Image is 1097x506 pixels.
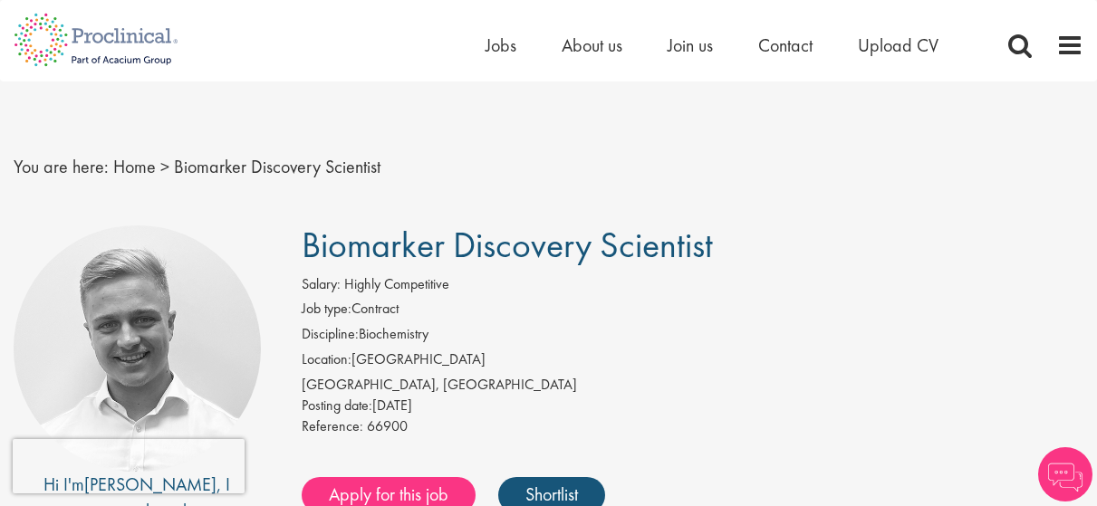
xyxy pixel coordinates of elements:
[1038,447,1092,501] img: Chatbot
[302,375,1083,396] div: [GEOGRAPHIC_DATA], [GEOGRAPHIC_DATA]
[302,222,713,268] span: Biomarker Discovery Scientist
[174,155,380,178] span: Biomarker Discovery Scientist
[14,155,109,178] span: You are here:
[302,299,1083,324] li: Contract
[302,274,341,295] label: Salary:
[302,396,1083,416] div: [DATE]
[302,349,351,370] label: Location:
[302,324,1083,349] li: Biochemistry
[302,349,1083,375] li: [GEOGRAPHIC_DATA]
[858,33,938,57] a: Upload CV
[302,324,359,345] label: Discipline:
[668,33,713,57] a: Join us
[302,299,351,320] label: Job type:
[160,155,169,178] span: >
[344,274,449,293] span: Highly Competitive
[302,396,372,415] span: Posting date:
[14,225,261,473] img: imeage of recruiter Joshua Bye
[562,33,622,57] a: About us
[758,33,813,57] a: Contact
[486,33,516,57] a: Jobs
[367,416,408,435] span: 66900
[302,416,363,437] label: Reference:
[13,439,245,493] iframe: reCAPTCHA
[113,155,156,178] a: breadcrumb link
